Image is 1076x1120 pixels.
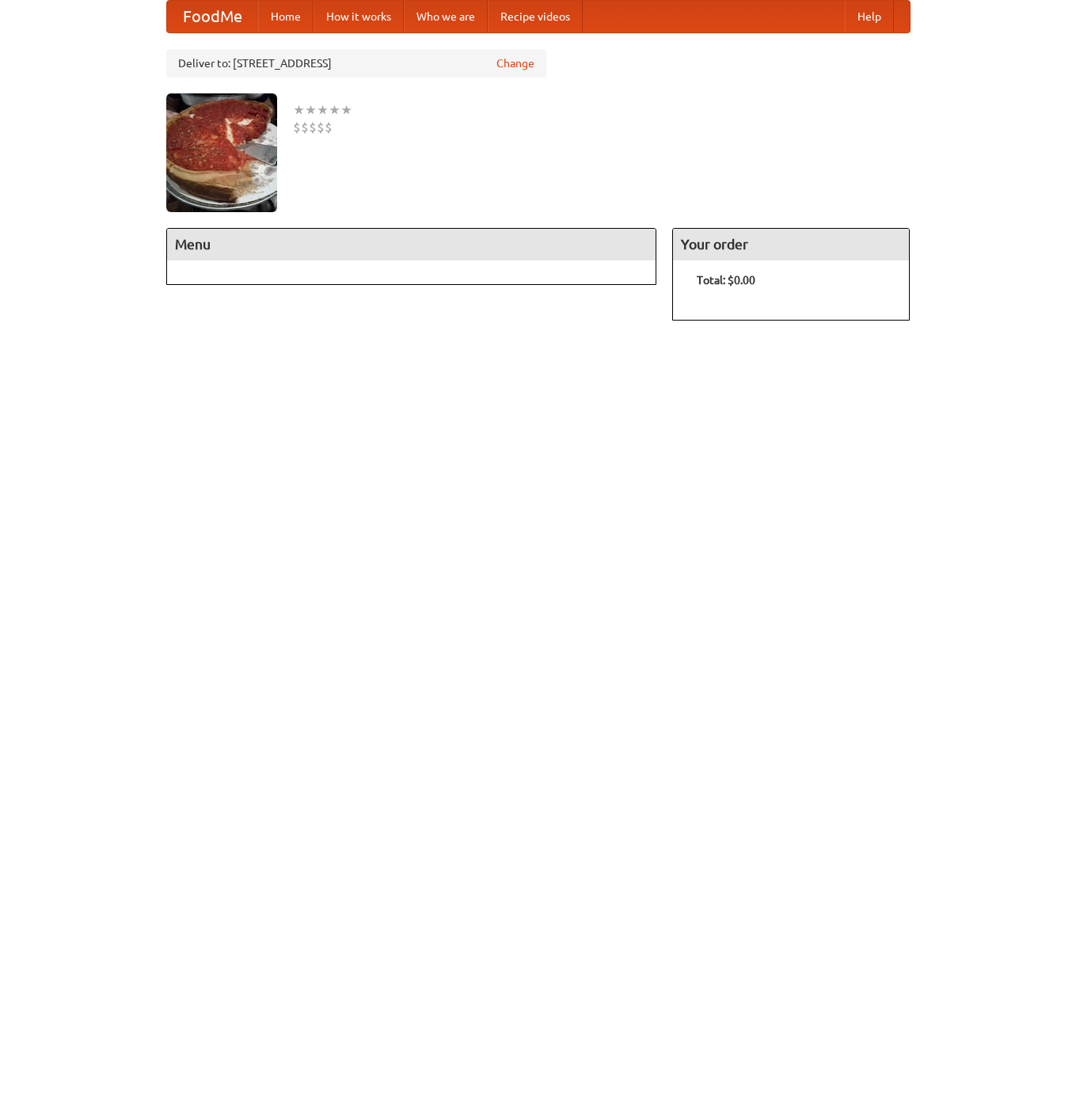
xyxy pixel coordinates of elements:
a: FoodMe [167,1,258,32]
img: angular.jpg [166,93,277,212]
li: ★ [293,101,305,119]
a: Recipe videos [488,1,583,32]
h4: Menu [167,229,656,260]
li: ★ [305,101,317,119]
li: ★ [329,101,340,119]
li: ★ [317,101,329,119]
a: Change [496,55,534,71]
li: $ [293,119,301,136]
li: $ [301,119,309,136]
li: $ [325,119,333,136]
h4: Your order [673,229,909,260]
li: ★ [340,101,352,119]
a: Home [258,1,314,32]
a: Who we are [404,1,488,32]
b: Total: $0.00 [697,274,755,287]
div: Deliver to: [STREET_ADDRESS] [166,49,546,78]
a: How it works [314,1,404,32]
a: Help [845,1,894,32]
li: $ [317,119,325,136]
li: $ [309,119,317,136]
